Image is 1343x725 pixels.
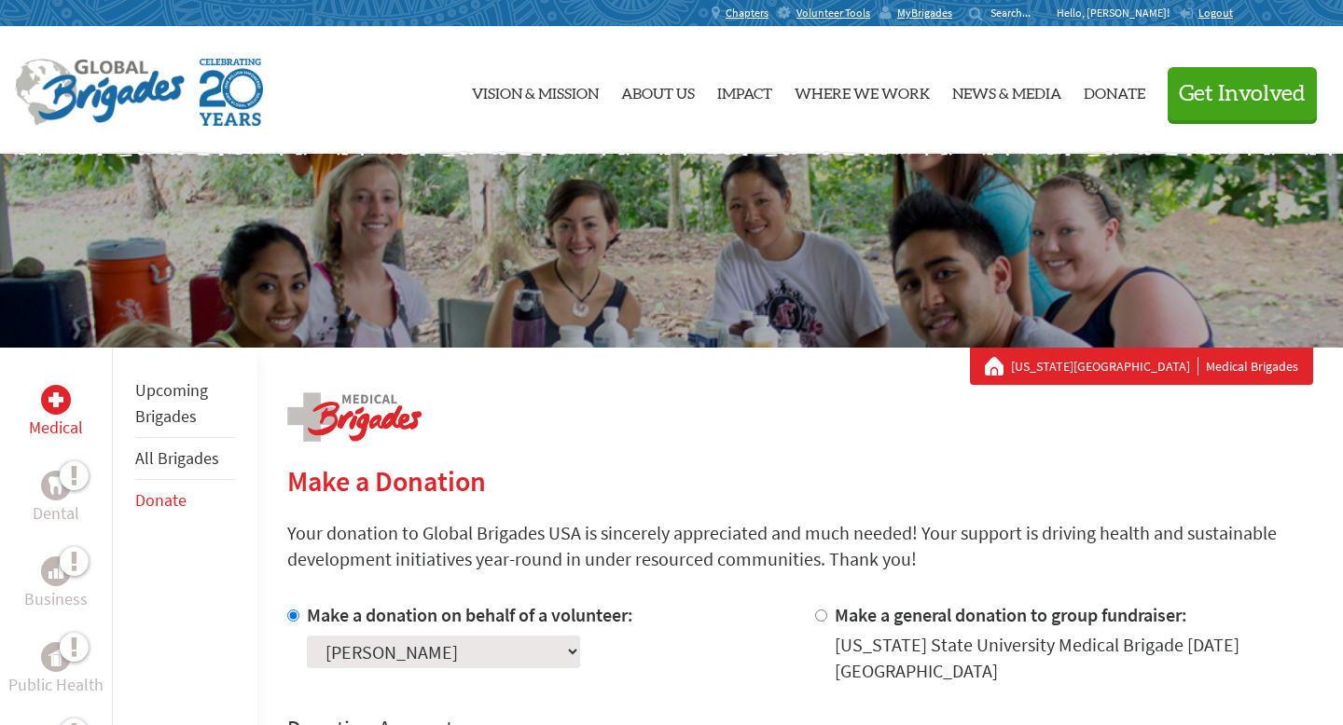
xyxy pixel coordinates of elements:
[29,415,83,441] p: Medical
[1179,83,1306,105] span: Get Involved
[1198,6,1233,20] span: Logout
[33,471,79,527] a: DentalDental
[29,385,83,441] a: MedicalMedical
[135,370,235,438] li: Upcoming Brigades
[717,42,772,139] a: Impact
[135,379,208,427] a: Upcoming Brigades
[985,357,1298,376] div: Medical Brigades
[835,632,1313,684] div: [US_STATE] State University Medical Brigade [DATE] [GEOGRAPHIC_DATA]
[48,392,63,407] img: Medical
[200,59,263,126] img: Global Brigades Celebrating 20 Years
[41,471,71,500] div: Dental
[990,6,1044,20] input: Search...
[287,464,1313,498] h2: Make a Donation
[952,42,1061,139] a: News & Media
[1179,6,1233,21] a: Logout
[15,59,185,126] img: Global Brigades Logo
[24,556,88,612] a: BusinessBusiness
[135,489,187,511] a: Donate
[135,447,219,469] a: All Brigades
[135,438,235,480] li: All Brigades
[41,642,71,672] div: Public Health
[621,42,695,139] a: About Us
[726,6,768,21] span: Chapters
[472,42,599,139] a: Vision & Mission
[835,603,1187,626] label: Make a general donation to group fundraiser:
[307,603,633,626] label: Make a donation on behalf of a volunteer:
[796,6,870,21] span: Volunteer Tools
[1011,357,1198,376] a: [US_STATE][GEOGRAPHIC_DATA]
[48,648,63,666] img: Public Health
[1057,6,1179,21] p: Hello, [PERSON_NAME]!
[8,672,104,698] p: Public Health
[41,385,71,415] div: Medical
[41,556,71,586] div: Business
[1084,42,1145,139] a: Donate
[48,564,63,579] img: Business
[24,586,88,612] p: Business
[8,642,104,698] a: Public HealthPublic Health
[795,42,930,139] a: Where We Work
[897,6,952,21] span: MyBrigades
[287,520,1313,572] p: Your donation to Global Brigades USA is sincerely appreciated and much needed! Your support is dr...
[1168,67,1317,120] button: Get Involved
[287,392,422,442] img: logo-medical.png
[33,500,79,527] p: Dental
[48,476,63,494] img: Dental
[135,480,235,521] li: Donate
